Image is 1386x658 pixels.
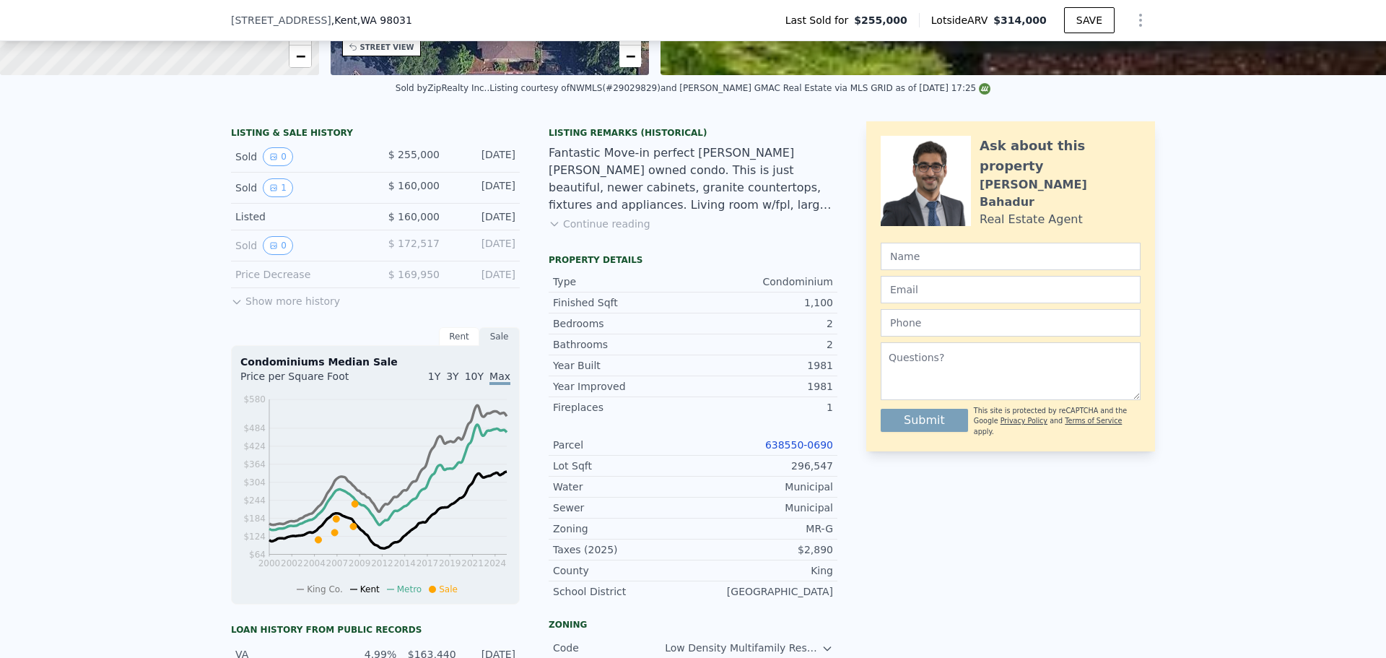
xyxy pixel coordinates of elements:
[553,337,693,352] div: Bathrooms
[693,584,833,599] div: [GEOGRAPHIC_DATA]
[489,371,510,385] span: Max
[693,563,833,578] div: King
[553,295,693,310] div: Finished Sqft
[357,14,412,26] span: , WA 98031
[553,438,693,452] div: Parcel
[693,400,833,415] div: 1
[553,400,693,415] div: Fireplaces
[439,584,458,594] span: Sale
[235,236,364,255] div: Sold
[553,459,693,473] div: Lot Sqft
[439,327,479,346] div: Rent
[417,558,439,568] tspan: 2017
[263,236,293,255] button: View historical data
[980,211,1083,228] div: Real Estate Agent
[549,144,837,214] div: Fantastic Move-in perfect [PERSON_NAME] [PERSON_NAME] owned condo. This is just beautiful, newer ...
[765,439,833,451] a: 638550-0690
[303,558,326,568] tspan: 2004
[396,83,490,93] div: Sold by ZipRealty Inc. .
[243,459,266,469] tspan: $364
[281,558,303,568] tspan: 2002
[553,480,693,494] div: Water
[243,495,266,506] tspan: $244
[693,459,833,473] div: 296,547
[240,355,510,369] div: Condominiums Median Sale
[553,501,693,515] div: Sewer
[553,379,693,394] div: Year Improved
[263,147,293,166] button: View historical data
[693,337,833,352] div: 2
[854,13,907,27] span: $255,000
[451,178,515,197] div: [DATE]
[388,211,440,222] span: $ 160,000
[451,267,515,282] div: [DATE]
[484,558,507,568] tspan: 2024
[235,209,364,224] div: Listed
[1064,7,1115,33] button: SAVE
[665,641,821,655] div: Low Density Multifamily Residential District
[881,276,1141,303] input: Email
[243,477,266,488] tspan: $304
[980,176,1141,211] div: [PERSON_NAME] Bahadur
[388,238,440,249] span: $ 172,517
[388,269,440,280] span: $ 169,950
[393,558,416,568] tspan: 2014
[693,501,833,515] div: Municipal
[553,521,693,536] div: Zoning
[289,46,311,67] a: Zoom out
[626,47,635,65] span: −
[243,394,266,404] tspan: $580
[439,558,461,568] tspan: 2019
[693,274,833,289] div: Condominium
[693,480,833,494] div: Municipal
[931,13,993,27] span: Lotside ARV
[993,14,1047,26] span: $314,000
[553,316,693,331] div: Bedrooms
[980,136,1141,176] div: Ask about this property
[489,83,990,93] div: Listing courtesy of NWMLS (#29029829) and [PERSON_NAME] GMAC Real Estate via MLS GRID as of [DATE...
[693,379,833,394] div: 1981
[243,423,266,433] tspan: $484
[619,46,641,67] a: Zoom out
[549,127,837,139] div: Listing Remarks (Historical)
[693,542,833,557] div: $2,890
[693,521,833,536] div: MR-G
[553,274,693,289] div: Type
[231,288,340,308] button: Show more history
[235,178,364,197] div: Sold
[326,558,349,568] tspan: 2007
[1126,6,1155,35] button: Show Options
[231,13,331,27] span: [STREET_ADDRESS]
[428,371,440,382] span: 1Y
[1001,417,1047,425] a: Privacy Policy
[693,316,833,331] div: 2
[549,217,650,231] button: Continue reading
[553,563,693,578] div: County
[263,178,293,197] button: View historical data
[553,641,665,655] div: Code
[881,309,1141,337] input: Phone
[295,47,305,65] span: −
[553,358,693,373] div: Year Built
[243,532,266,542] tspan: $124
[349,558,371,568] tspan: 2009
[231,624,520,636] div: Loan history from public records
[451,236,515,255] div: [DATE]
[553,584,693,599] div: School District
[479,327,520,346] div: Sale
[331,13,412,27] span: , Kent
[258,558,281,568] tspan: 2000
[243,514,266,524] tspan: $184
[693,295,833,310] div: 1,100
[881,409,968,432] button: Submit
[1065,417,1122,425] a: Terms of Service
[397,584,422,594] span: Metro
[693,358,833,373] div: 1981
[785,13,855,27] span: Last Sold for
[235,267,364,282] div: Price Decrease
[231,127,520,142] div: LISTING & SALE HISTORY
[974,406,1141,437] div: This site is protected by reCAPTCHA and the Google and apply.
[881,243,1141,270] input: Name
[371,558,393,568] tspan: 2012
[451,147,515,166] div: [DATE]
